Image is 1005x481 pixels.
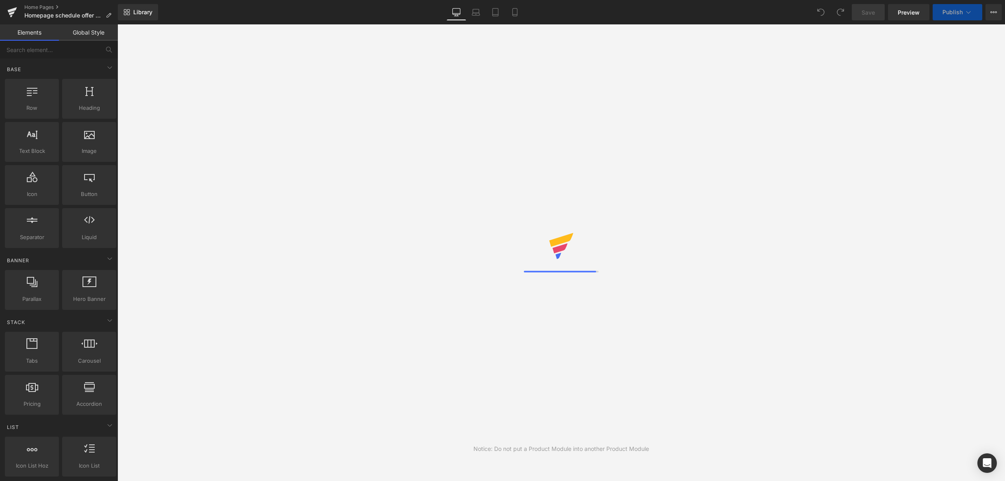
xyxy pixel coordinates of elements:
[977,453,997,473] div: Open Intercom Messenger
[505,4,525,20] a: Mobile
[6,65,22,73] span: Base
[7,295,56,303] span: Parallax
[6,423,20,431] span: List
[65,357,114,365] span: Carousel
[65,190,114,198] span: Button
[466,4,486,20] a: Laptop
[7,357,56,365] span: Tabs
[985,4,1002,20] button: More
[65,147,114,155] span: Image
[942,9,963,15] span: Publish
[813,4,829,20] button: Undo
[65,295,114,303] span: Hero Banner
[832,4,849,20] button: Redo
[24,12,102,19] span: Homepage schedule offer 8/26
[898,8,920,17] span: Preview
[59,24,118,41] a: Global Style
[7,461,56,470] span: Icon List Hoz
[486,4,505,20] a: Tablet
[65,233,114,242] span: Liquid
[6,318,26,326] span: Stack
[447,4,466,20] a: Desktop
[24,4,118,11] a: Home Pages
[7,190,56,198] span: Icon
[7,233,56,242] span: Separator
[118,4,158,20] a: New Library
[862,8,875,17] span: Save
[6,257,30,264] span: Banner
[933,4,982,20] button: Publish
[7,147,56,155] span: Text Block
[65,104,114,112] span: Heading
[888,4,929,20] a: Preview
[7,104,56,112] span: Row
[65,400,114,408] span: Accordion
[65,461,114,470] span: Icon List
[7,400,56,408] span: Pricing
[473,444,649,453] div: Notice: Do not put a Product Module into another Product Module
[133,9,152,16] span: Library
